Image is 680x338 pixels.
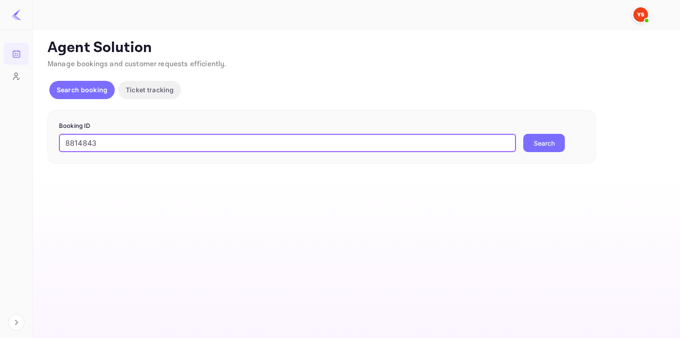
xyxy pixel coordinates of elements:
[8,314,25,331] button: Expand navigation
[126,85,174,95] p: Ticket tracking
[48,39,664,57] p: Agent Solution
[59,121,584,131] p: Booking ID
[4,65,29,86] a: Customers
[57,85,107,95] p: Search booking
[48,59,227,69] span: Manage bookings and customer requests efficiently.
[633,7,648,22] img: Yandex Support
[11,9,22,20] img: LiteAPI
[523,134,565,152] button: Search
[4,43,29,64] a: Bookings
[59,134,516,152] input: Enter Booking ID (e.g., 63782194)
